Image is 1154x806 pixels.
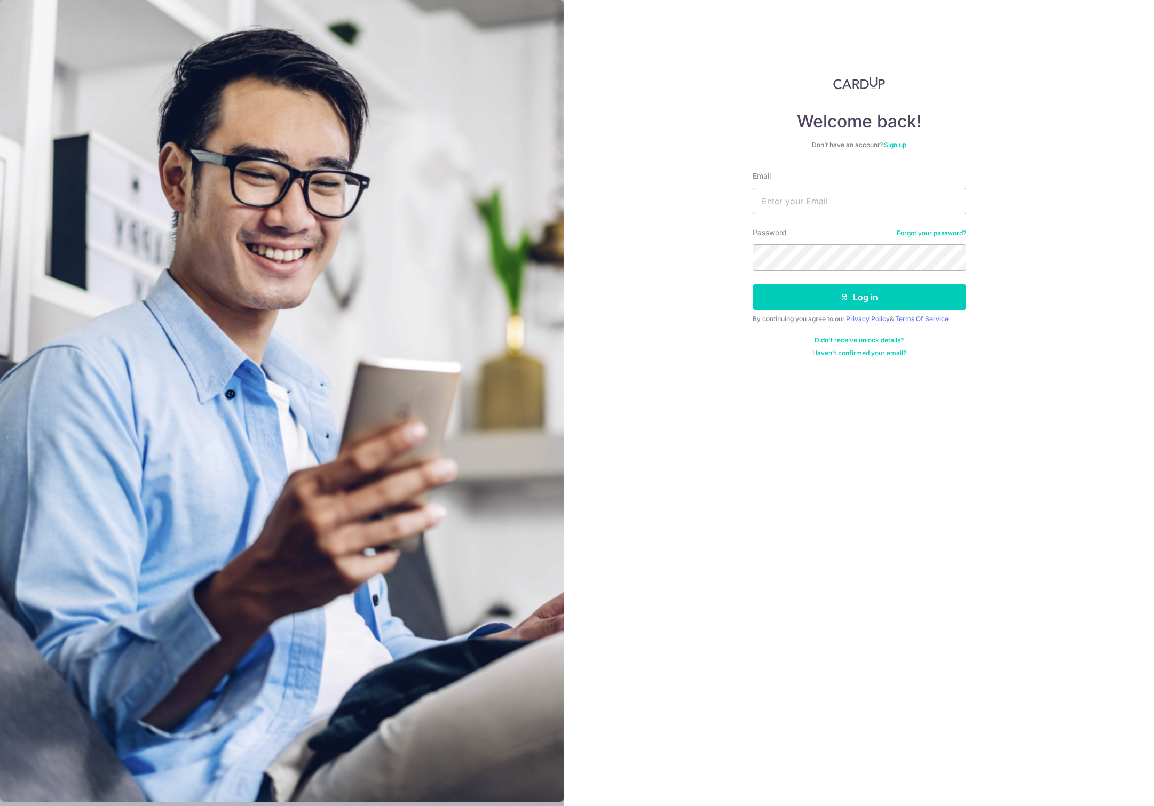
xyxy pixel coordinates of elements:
[897,229,966,237] a: Forgot your password?
[812,349,906,357] a: Haven't confirmed your email?
[753,227,787,238] label: Password
[753,141,966,149] div: Don’t have an account?
[753,188,966,214] input: Enter your Email
[895,315,949,323] a: Terms Of Service
[833,77,886,90] img: CardUp Logo
[846,315,890,323] a: Privacy Policy
[753,284,966,310] button: Log in
[753,315,966,323] div: By continuing you agree to our &
[884,141,906,149] a: Sign up
[753,171,771,181] label: Email
[815,336,904,345] a: Didn't receive unlock details?
[753,111,966,132] h4: Welcome back!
